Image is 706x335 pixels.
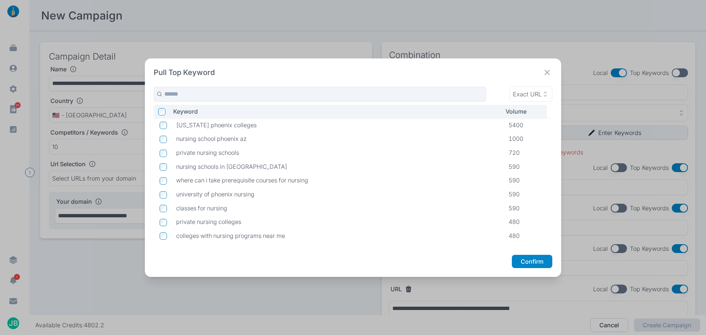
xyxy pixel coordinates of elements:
[176,177,497,184] p: where can i take prerequisite courses for nursing
[176,218,497,225] p: private nursing colleges
[509,149,520,156] span: 720
[509,163,520,170] span: 590
[509,232,520,239] span: 480
[176,190,497,198] p: university of phoenix nursing
[173,108,493,115] p: Keyword
[509,204,520,212] span: 590
[154,67,215,78] h2: Pull Top Keyword
[176,149,497,156] p: private nursing schools
[509,218,520,225] span: 480
[509,246,520,253] span: 480
[509,121,523,129] span: 5400
[513,90,542,98] p: Exact URL
[512,255,552,268] button: Confirm
[506,108,537,115] p: Volume
[509,190,520,198] span: 590
[509,135,523,142] span: 1000
[176,204,497,212] p: classes for nursing
[176,121,497,129] p: [US_STATE] phoenix colleges
[510,86,552,102] button: Exact URL
[176,246,497,253] p: nursing colleges in [GEOGRAPHIC_DATA]
[509,177,520,184] span: 590
[176,135,497,142] p: nursing school phoenix az
[176,163,497,170] p: nursing schools in [GEOGRAPHIC_DATA]
[176,232,497,239] p: colleges with nursing programs near me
